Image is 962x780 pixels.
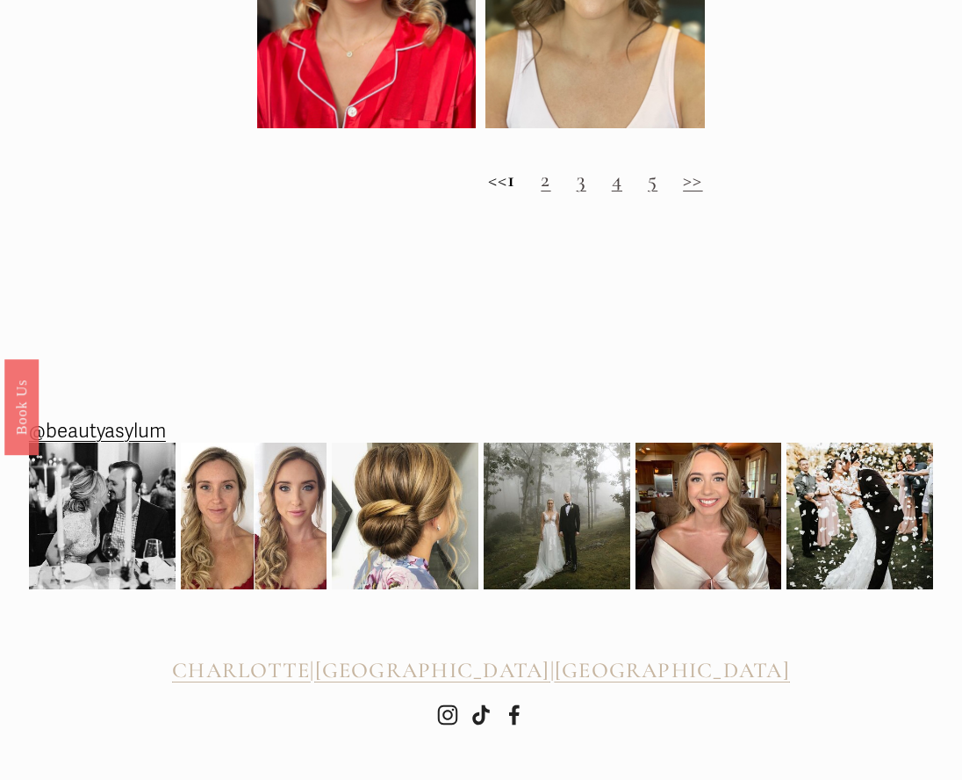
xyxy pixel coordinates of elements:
[577,166,586,192] a: 3
[786,424,933,608] img: 2020 didn&rsquo;t stop this wedding celebration! 🎊😍🎉 @beautyasylum_atlanta #beautyasylum @bridal_...
[635,443,782,589] img: Going into the wedding weekend with some bridal inspo for ya! 💫 @beautyasylum_charlotte #beautyas...
[332,429,478,603] img: So much pretty from this weekend! Here&rsquo;s one from @beautyasylum_charlotte #beautyasylum @up...
[181,443,327,589] img: It&rsquo;s been a while since we&rsquo;ve shared a before and after! Subtle makeup &amp; romantic...
[437,704,458,726] a: Instagram
[484,443,630,589] img: Picture perfect 💫 @beautyasylum_charlotte @apryl_naylor_makeup #beautyasylum_apryl @uptownfunkyou...
[612,166,622,192] a: 4
[172,658,310,683] a: CHARLOTTE
[541,166,550,192] a: 2
[29,443,176,589] img: Rehearsal dinner vibes from Raleigh, NC. We added a subtle braid at the top before we created her...
[504,704,525,726] a: Facebook
[555,657,790,683] span: [GEOGRAPHIC_DATA]
[310,657,314,683] span: |
[550,657,555,683] span: |
[683,166,702,192] a: >>
[172,657,310,683] span: CHARLOTTE
[315,658,550,683] a: [GEOGRAPHIC_DATA]
[648,166,657,192] a: 5
[257,167,933,192] h2: <<
[507,166,515,192] strong: 1
[315,657,550,683] span: [GEOGRAPHIC_DATA]
[29,414,166,449] a: @beautyasylum
[470,704,492,726] a: TikTok
[555,658,790,683] a: [GEOGRAPHIC_DATA]
[4,359,39,455] a: Book Us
